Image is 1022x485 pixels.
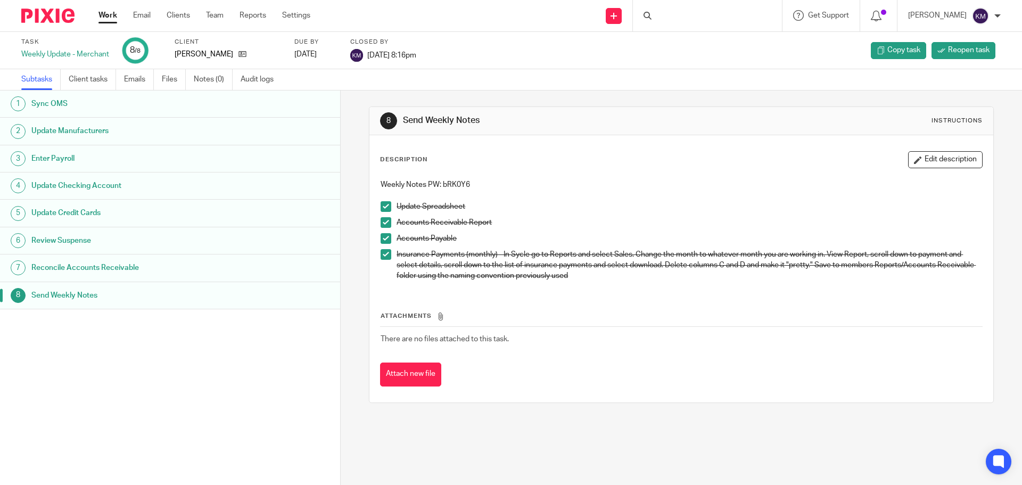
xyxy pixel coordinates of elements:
[397,201,982,212] p: Update Spreadsheet
[31,233,230,249] h1: Review Suspense
[397,217,982,228] p: Accounts Receivable Report
[11,178,26,193] div: 4
[381,313,432,319] span: Attachments
[175,38,281,46] label: Client
[367,51,416,59] span: [DATE] 8:16pm
[282,10,310,21] a: Settings
[871,42,926,59] a: Copy task
[350,38,416,46] label: Closed by
[206,10,224,21] a: Team
[11,233,26,248] div: 6
[69,69,116,90] a: Client tasks
[240,10,266,21] a: Reports
[403,115,704,126] h1: Send Weekly Notes
[241,69,282,90] a: Audit logs
[908,10,967,21] p: [PERSON_NAME]
[162,69,186,90] a: Files
[948,45,990,55] span: Reopen task
[31,96,230,112] h1: Sync OMS
[887,45,920,55] span: Copy task
[11,96,26,111] div: 1
[397,249,982,282] p: Insurance Payments (monthly) - In Sycle go to Reports and select Sales. Change the month to whate...
[11,124,26,139] div: 2
[21,38,109,46] label: Task
[31,287,230,303] h1: Send Weekly Notes
[21,9,75,23] img: Pixie
[908,151,983,168] button: Edit description
[380,112,397,129] div: 8
[133,10,151,21] a: Email
[381,179,982,190] p: Weekly Notes PW: bRK0Y6
[21,49,109,60] div: Weekly Update - Merchant
[167,10,190,21] a: Clients
[11,206,26,221] div: 5
[98,10,117,21] a: Work
[381,335,509,343] span: There are no files attached to this task.
[972,7,989,24] img: svg%3E
[350,49,363,62] img: svg%3E
[11,151,26,166] div: 3
[11,288,26,303] div: 8
[380,155,427,164] p: Description
[194,69,233,90] a: Notes (0)
[31,205,230,221] h1: Update Credit Cards
[294,49,337,60] div: [DATE]
[808,12,849,19] span: Get Support
[397,233,982,244] p: Accounts Payable
[21,69,61,90] a: Subtasks
[932,117,983,125] div: Instructions
[380,363,441,387] button: Attach new file
[294,38,337,46] label: Due by
[175,49,233,60] p: [PERSON_NAME]
[31,151,230,167] h1: Enter Payroll
[124,69,154,90] a: Emails
[130,44,141,56] div: 8
[135,48,141,54] small: /8
[31,123,230,139] h1: Update Manufacturers
[932,42,995,59] a: Reopen task
[31,178,230,194] h1: Update Checking Account
[31,260,230,276] h1: Reconcile Accounts Receivable
[11,260,26,275] div: 7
